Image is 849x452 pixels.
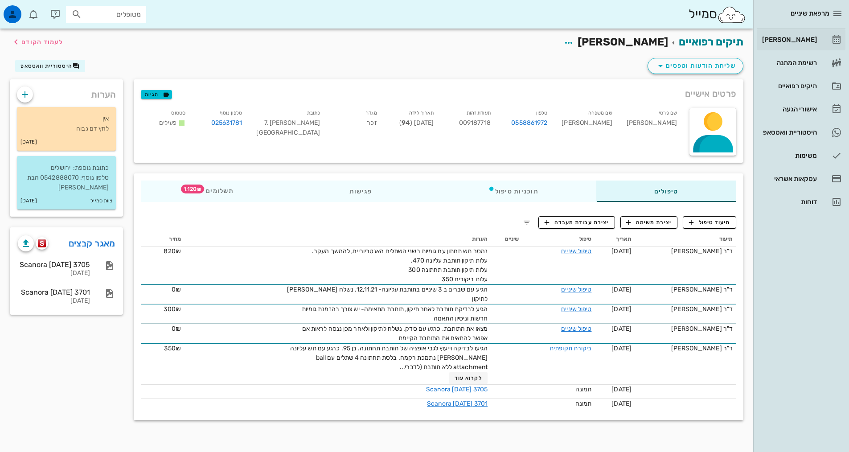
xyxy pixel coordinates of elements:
[635,232,736,247] th: תיעוד
[760,129,817,136] div: היסטוריית וואטסאפ
[575,400,592,407] span: תמונה
[561,286,591,293] a: טיפול שיניים
[611,386,632,393] span: [DATE]
[455,375,482,381] span: לקרוא עוד
[69,236,115,251] a: מאגר קבצים
[639,247,733,256] div: ד"ר [PERSON_NAME]
[611,400,632,407] span: [DATE]
[536,110,548,116] small: טלפון
[689,218,730,226] span: תיעוד טיפול
[611,345,632,352] span: [DATE]
[302,305,488,322] span: הגיע לבדיקת תותבת לאחר תיקון, תותבת מתאימה- יש צורך בהזמנת גומיות חדשות וניסיון התאמה
[459,119,491,127] span: 009187718
[220,110,242,116] small: טלפון נוסף
[36,237,48,250] button: scanora logo
[15,60,85,72] button: היסטוריית וואטסאפ
[611,305,632,313] span: [DATE]
[760,198,817,205] div: דוחות
[21,196,37,206] small: [DATE]
[26,7,32,12] span: תג
[141,232,185,247] th: מחיר
[659,110,677,116] small: שם פרטי
[164,247,180,255] span: 820₪
[522,232,595,247] th: טיפול
[181,185,204,193] span: תג
[264,119,320,127] span: [PERSON_NAME] 7
[426,386,488,393] a: Scanora [DATE] 3705
[430,181,596,202] div: תוכניות טיפול
[24,163,109,193] p: כתובת נוספת: ירושלים טלפון נוסף: 0542888070 הבת [PERSON_NAME]
[159,119,176,127] span: פעילים
[409,110,434,116] small: תאריך לידה
[18,270,90,277] div: [DATE]
[757,145,845,166] a: משימות
[588,110,612,116] small: שם משפחה
[620,216,678,229] button: יצירת משימה
[611,286,632,293] span: [DATE]
[760,82,817,90] div: תיקים רפואיים
[655,61,736,71] span: שליחת הודעות וטפסים
[164,345,180,352] span: 350₪
[172,325,181,333] span: 0₪
[211,118,242,128] a: 025631781
[18,260,90,269] div: Scanora [DATE] 3705
[757,75,845,97] a: תיקים רפואיים
[757,52,845,74] a: רשימת המתנה
[689,5,746,24] div: סמייל
[18,288,90,296] div: Scanora [DATE] 3701
[18,297,90,305] div: [DATE]
[760,106,817,113] div: אישורי הגעה
[366,110,377,116] small: מגדר
[399,119,434,127] span: [DATE] ( )
[611,325,632,333] span: [DATE]
[757,29,845,50] a: [PERSON_NAME]
[561,247,591,255] a: טיפול שיניים
[760,59,817,66] div: רשימת המתנה
[639,304,733,314] div: ד"ר [PERSON_NAME]
[596,181,736,202] div: טיפולים
[639,324,733,333] div: ד"ר [PERSON_NAME]
[491,232,522,247] th: שיניים
[24,114,109,134] p: אין לחץ דם גבוה
[648,58,743,74] button: שליחת הודעות וטפסים
[578,36,668,48] span: [PERSON_NAME]
[626,218,672,226] span: יצירת משימה
[21,63,72,69] span: היסטוריית וואטסאפ
[291,181,430,202] div: פגישות
[327,106,384,143] div: זכר
[760,175,817,182] div: עסקאות אשראי
[287,286,488,303] span: הגיע עם שברים ב 3 שיניים בתותבת עליונה- 12,11,21. נשלח [PERSON_NAME] לתיקון
[757,168,845,189] a: עסקאות אשראי
[717,6,746,24] img: SmileCloud logo
[290,345,488,371] span: הגיעו לבדיקה וייעוץ לגבי אופציה של תותבת תחתונה. בן 95. כרגע עם תש עליונה [PERSON_NAME] נתמכת רקמ...
[11,34,63,50] button: לעמוד הקודם
[575,386,592,393] span: תמונה
[256,129,320,136] span: [GEOGRAPHIC_DATA]
[550,345,591,352] a: ביקורת תקופתית
[90,196,112,206] small: צוות סמייל
[307,110,320,116] small: כתובת
[595,232,635,247] th: תאריך
[561,325,591,333] a: טיפול שיניים
[302,325,488,342] span: מצאו את התותבת. כרגע עם סדק. נשלח לתיקון ולאחר מכן ננסה לראות אם אפשר להתאים את התותבת הקיימת
[38,239,46,247] img: scanora logo
[679,36,743,48] a: תיקים רפואיים
[312,247,488,283] span: נמסר תש תחתון עם גומיות בשני השתלים האנטריוריים, להמשך מעקב. עלות תיקון תותבת עליונה 470. עלות תי...
[172,286,181,293] span: 0₪
[554,106,619,143] div: [PERSON_NAME]
[511,118,547,128] a: 0558861972
[467,110,491,116] small: תעודת זהות
[21,137,37,147] small: [DATE]
[561,305,591,313] a: טיפול שיניים
[185,232,491,247] th: הערות
[791,9,829,17] span: מרפאת שיניים
[141,90,172,99] button: תגיות
[402,119,410,127] strong: 94
[760,36,817,43] div: [PERSON_NAME]
[683,216,736,229] button: תיעוד טיפול
[757,122,845,143] a: היסטוריית וואטסאפ
[685,86,736,101] span: פרטים אישיים
[538,216,615,229] button: יצירת עבודת מעבדה
[757,191,845,213] a: דוחות
[619,106,684,143] div: [PERSON_NAME]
